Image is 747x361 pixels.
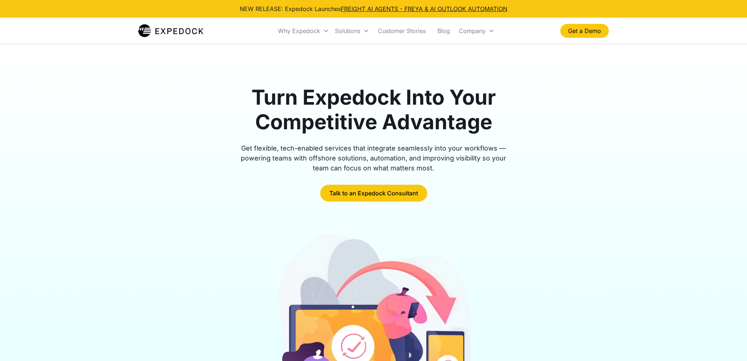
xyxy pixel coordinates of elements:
[275,18,332,43] div: Why Expedock
[456,18,497,43] div: Company
[335,27,360,35] div: Solutions
[240,4,507,13] div: NEW RELEASE: Expedock Launches
[372,18,432,43] a: Customer Stories
[332,18,372,43] div: Solutions
[232,85,515,134] h1: Turn Expedock Into Your Competitive Advantage
[459,27,486,35] div: Company
[432,18,456,43] a: Blog
[138,24,203,38] img: Expedock Logo
[320,185,427,202] a: Talk to an Expedock Consultant
[278,27,320,35] div: Why Expedock
[560,24,609,38] a: Get a Demo
[232,143,515,173] div: Get flexible, tech-enabled services that integrate seamlessly into your workflows — powering team...
[341,5,507,12] a: FREIGHT AI AGENTS - FREYA & AI OUTLOOK AUTOMATION
[138,24,203,38] a: home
